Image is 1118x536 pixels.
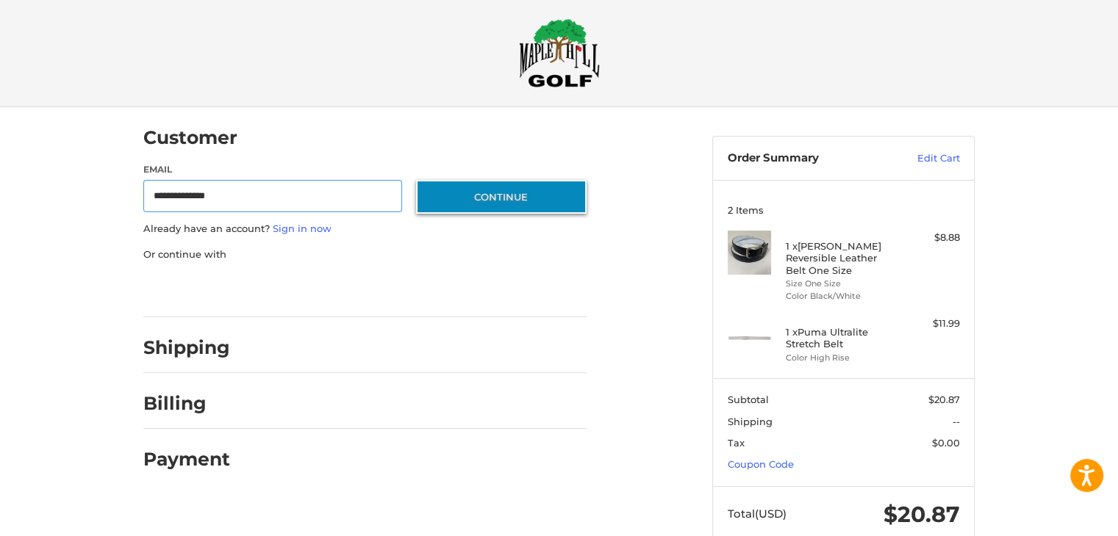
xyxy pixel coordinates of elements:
h2: Billing [143,392,229,415]
li: Color High Rise [786,352,898,364]
h2: Customer [143,126,237,149]
iframe: PayPal-paypal [139,276,249,303]
a: Edit Cart [886,151,960,166]
span: $20.87 [884,501,960,528]
iframe: PayPal-paylater [263,276,373,303]
h4: 1 x [PERSON_NAME] Reversible Leather Belt One Size [786,240,898,276]
span: Total (USD) [728,507,786,521]
button: Continue [416,180,587,214]
h3: 2 Items [728,204,960,216]
span: -- [953,416,960,427]
span: Shipping [728,416,773,427]
div: $8.88 [902,231,960,245]
img: Maple Hill Golf [519,18,600,87]
span: Subtotal [728,394,769,405]
p: Or continue with [143,247,587,262]
a: Coupon Code [728,458,794,470]
li: Size One Size [786,278,898,290]
h2: Shipping [143,336,230,359]
h4: 1 x Puma Ultralite Stretch Belt [786,326,898,350]
div: $11.99 [902,316,960,331]
span: Tax [728,437,745,449]
a: Sign in now [273,222,332,234]
h2: Payment [143,448,230,471]
span: $0.00 [932,437,960,449]
li: Color Black/White [786,290,898,303]
label: Email [143,163,402,176]
h3: Order Summary [728,151,886,166]
iframe: PayPal-venmo [388,276,498,303]
p: Already have an account? [143,222,587,236]
span: $20.87 [928,394,960,405]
